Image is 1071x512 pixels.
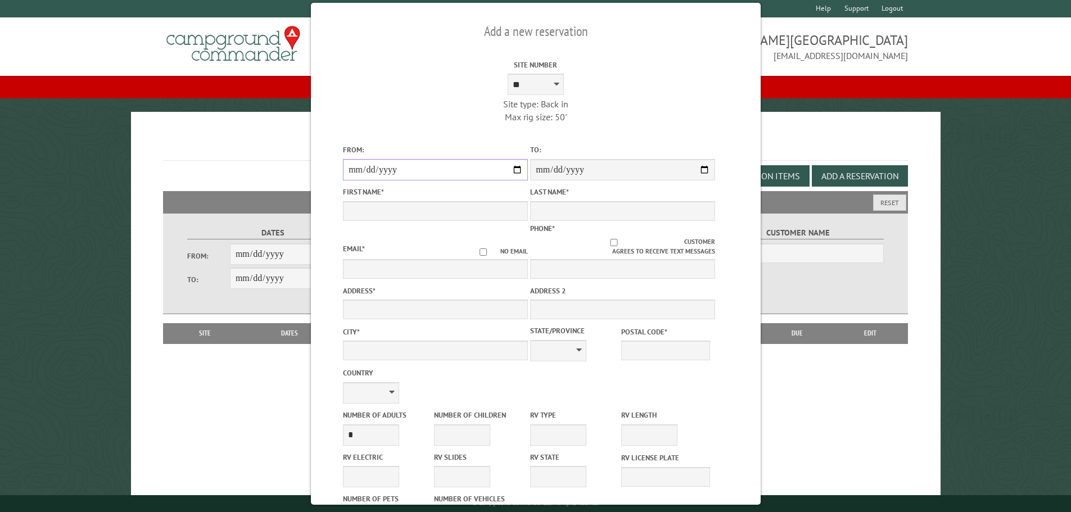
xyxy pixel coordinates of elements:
label: Country [343,368,528,378]
button: Reset [873,194,906,211]
label: Number of Adults [343,410,432,420]
label: City [343,327,528,337]
label: Number of Vehicles [434,493,523,504]
input: Customer agrees to receive text messages [543,239,684,246]
label: RV Electric [343,452,432,463]
label: To: [187,274,230,285]
label: RV License Plate [621,452,710,463]
label: Number of Pets [343,493,432,504]
label: Number of Children [434,410,523,420]
label: State/Province [530,325,619,336]
button: Add a Reservation [812,165,908,187]
label: Last Name [530,187,715,197]
th: Site [169,323,242,343]
label: Address 2 [530,286,715,296]
th: Edit [833,323,909,343]
label: From: [343,144,528,155]
label: Site Number [443,60,628,70]
label: Dates [187,226,359,239]
button: Edit Add-on Items [713,165,810,187]
label: RV Length [621,410,710,420]
div: Site type: Back in [443,98,628,110]
label: RV State [530,452,619,463]
h2: Add a new reservation [343,21,729,42]
label: RV Slides [434,452,523,463]
label: Customer agrees to receive text messages [530,237,715,256]
input: No email [466,248,500,256]
label: No email [466,247,528,256]
label: Phone [530,224,555,233]
th: Dates [242,323,338,343]
label: First Name [343,187,528,197]
label: Email [343,244,365,253]
h2: Filters [163,191,909,212]
h1: Reservations [163,130,909,161]
label: Customer Name [712,226,884,239]
div: Max rig size: 50' [443,111,628,123]
th: Due [762,323,833,343]
label: Postal Code [621,327,710,337]
label: Address [343,286,528,296]
label: RV Type [530,410,619,420]
img: Campground Commander [163,22,304,66]
label: From: [187,251,230,261]
small: © Campground Commander LLC. All rights reserved. [472,500,599,507]
label: To: [530,144,715,155]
